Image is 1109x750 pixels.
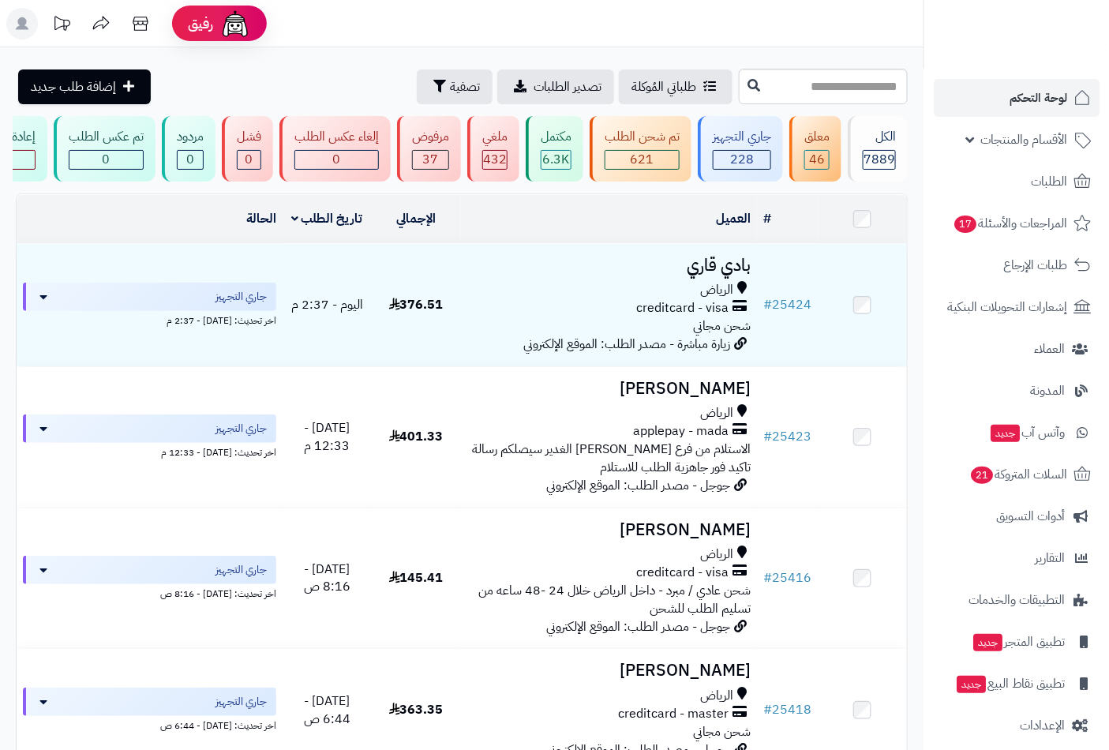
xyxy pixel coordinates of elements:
a: إشعارات التحويلات البنكية [934,288,1100,326]
div: 46 [805,151,829,169]
span: 145.41 [389,568,444,587]
a: وآتس آبجديد [934,414,1100,452]
a: مردود 0 [159,116,219,182]
a: إضافة طلب جديد [18,69,151,104]
a: الحالة [246,209,276,228]
span: 6.3K [543,150,570,169]
span: شحن عادي / مبرد - داخل الرياض خلال 24 -48 ساعه من تسليم الطلب للشحن [478,581,751,618]
a: الإعدادات [934,707,1100,744]
a: مكتمل 6.3K [523,116,586,182]
span: جاري التجهيز [215,421,267,437]
div: تم شحن الطلب [605,128,680,146]
span: [DATE] - 12:33 م [304,418,350,456]
span: تطبيق نقاط البيع [955,673,1065,695]
div: 621 [605,151,679,169]
a: تطبيق المتجرجديد [934,623,1100,661]
a: المراجعات والأسئلة17 [934,204,1100,242]
a: طلباتي المُوكلة [619,69,732,104]
span: جديد [973,634,1002,651]
div: اخر تحديث: [DATE] - 6:44 ص [23,716,276,733]
span: 228 [730,150,754,169]
span: [DATE] - 6:44 ص [304,692,350,729]
a: # [763,209,771,228]
span: شحن مجاني [693,317,751,336]
span: 21 [970,466,994,485]
span: # [763,427,772,446]
span: creditcard - visa [636,299,729,317]
span: 46 [809,150,825,169]
span: 17 [954,215,977,234]
div: إلغاء عكس الطلب [294,128,379,146]
a: العملاء [934,330,1100,368]
span: جوجل - مصدر الطلب: الموقع الإلكتروني [546,617,730,636]
a: تم شحن الطلب 621 [586,116,695,182]
a: التطبيقات والخدمات [934,581,1100,619]
span: طلباتي المُوكلة [631,77,696,96]
h3: بادي قاري [467,257,751,275]
span: العملاء [1034,338,1065,360]
span: المدونة [1030,380,1065,402]
span: 376.51 [389,295,444,314]
span: رفيق [188,14,213,33]
span: التقارير [1035,547,1065,569]
h3: [PERSON_NAME] [467,521,751,539]
span: الاستلام من فرع [PERSON_NAME] الغدير سيصلكم رسالة تاكيد فور جاهزية الطلب للاستلام [472,440,751,477]
a: #25418 [763,700,811,719]
h3: [PERSON_NAME] [467,380,751,398]
div: تم عكس الطلب [69,128,144,146]
div: 37 [413,151,448,169]
div: 6337 [541,151,571,169]
span: جديد [991,425,1020,442]
span: # [763,295,772,314]
span: 7889 [864,150,895,169]
span: جاري التجهيز [215,289,267,305]
span: طلبات الإرجاع [1003,254,1067,276]
a: جاري التجهيز 228 [695,116,786,182]
a: تطبيق نقاط البيعجديد [934,665,1100,703]
span: شحن مجاني [693,722,751,741]
div: 0 [295,151,378,169]
span: جاري التجهيز [215,694,267,710]
div: جاري التجهيز [713,128,771,146]
div: فشل [237,128,261,146]
div: مكتمل [541,128,571,146]
span: # [763,568,772,587]
span: جوجل - مصدر الطلب: الموقع الإلكتروني [546,476,730,495]
div: مرفوض [412,128,449,146]
span: 401.33 [389,427,444,446]
span: لوحة التحكم [1010,87,1067,109]
span: أدوات التسويق [996,505,1065,527]
span: 0 [186,150,194,169]
a: إلغاء عكس الطلب 0 [276,116,394,182]
a: العميل [716,209,751,228]
div: 228 [714,151,770,169]
a: #25423 [763,427,811,446]
div: اخر تحديث: [DATE] - 8:16 ص [23,584,276,601]
span: الطلبات [1031,171,1067,193]
button: تصفية [417,69,493,104]
span: الرياض [700,404,733,422]
span: # [763,700,772,719]
span: 0 [103,150,111,169]
div: ملغي [482,128,508,146]
div: اخر تحديث: [DATE] - 12:33 م [23,443,276,459]
span: الرياض [700,281,733,299]
span: جاري التجهيز [215,562,267,578]
a: السلات المتروكة21 [934,456,1100,493]
img: logo-2.png [1002,23,1094,56]
div: 0 [238,151,260,169]
a: تصدير الطلبات [497,69,614,104]
span: الإعدادات [1020,714,1065,737]
span: الأقسام والمنتجات [980,129,1067,151]
a: الكل7889 [845,116,911,182]
span: creditcard - visa [636,564,729,582]
span: تطبيق المتجر [972,631,1065,653]
span: تصدير الطلبات [534,77,601,96]
span: 621 [631,150,654,169]
span: 37 [423,150,439,169]
a: الطلبات [934,163,1100,201]
span: المراجعات والأسئلة [953,212,1067,234]
div: 432 [483,151,507,169]
span: السلات المتروكة [969,463,1067,486]
span: تصفية [450,77,480,96]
